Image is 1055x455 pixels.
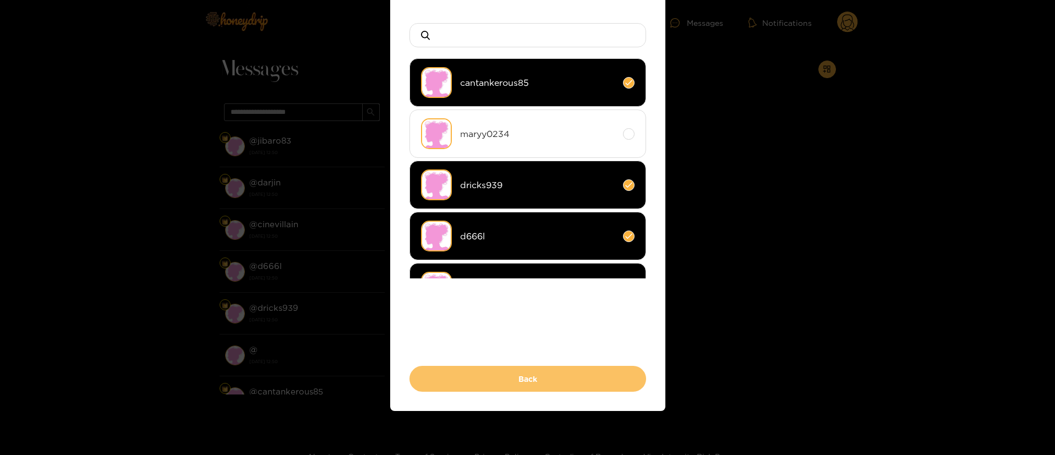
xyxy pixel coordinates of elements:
[421,221,452,251] img: no-avatar.png
[421,118,452,149] img: no-avatar.png
[460,230,615,243] span: d666l
[421,272,452,303] img: no-avatar.png
[409,366,646,392] button: Back
[460,76,615,89] span: cantankerous85
[460,179,615,191] span: dricks939
[421,169,452,200] img: no-avatar.png
[421,67,452,98] img: no-avatar.png
[460,128,615,140] span: maryy0234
